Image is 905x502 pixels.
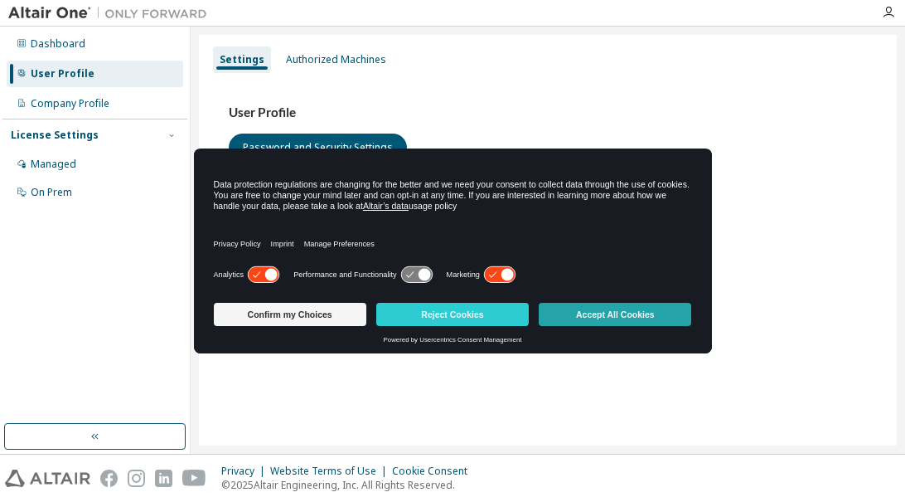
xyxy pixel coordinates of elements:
button: Password and Security Settings [229,134,407,162]
img: instagram.svg [128,470,145,487]
div: User Profile [31,67,94,80]
div: License Settings [11,129,99,142]
div: Managed [31,158,76,171]
p: © 2025 Altair Engineering, Inc. All Rights Reserved. [221,478,477,492]
div: Authorized Machines [286,53,386,66]
img: youtube.svg [182,470,206,487]
h3: User Profile [229,105,867,121]
img: Altair One [8,5,215,22]
div: Privacy [221,465,270,478]
div: Cookie Consent [392,465,477,478]
div: Company Profile [31,97,109,110]
div: On Prem [31,186,72,199]
img: altair_logo.svg [5,470,90,487]
img: linkedin.svg [155,470,172,487]
div: Dashboard [31,37,85,51]
div: Settings [220,53,264,66]
img: facebook.svg [100,470,118,487]
div: Website Terms of Use [270,465,392,478]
